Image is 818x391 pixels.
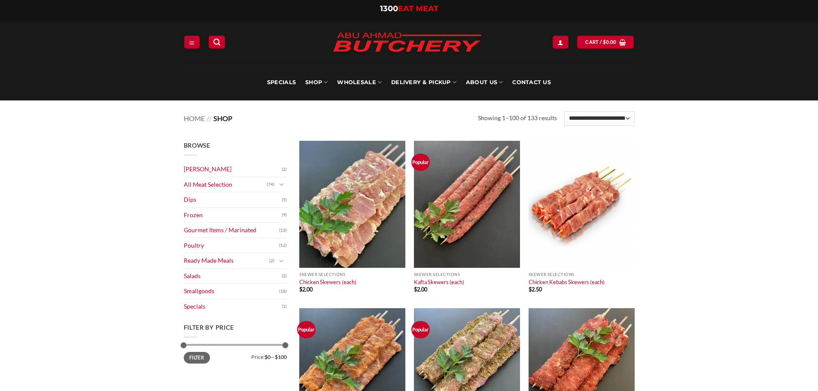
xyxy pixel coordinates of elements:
[184,36,200,48] a: Menu
[277,180,287,189] button: Toggle
[184,114,205,122] a: Home
[529,286,532,293] span: $
[279,285,287,298] span: (18)
[414,286,427,293] bdi: 2.00
[414,141,520,268] img: Kafta Skewers
[529,279,605,285] a: Chicken Kebabs Skewers (each)
[184,208,282,223] a: Frozen
[184,142,210,149] span: Browse
[282,209,287,221] span: (9)
[512,64,551,100] a: Contact Us
[564,111,634,126] select: Shop order
[275,354,287,360] span: $100
[299,272,405,277] p: Skewer Selections
[529,141,635,268] img: Chicken Kebabs Skewers
[299,286,302,293] span: $
[299,141,405,268] img: Chicken Skewers
[299,286,313,293] bdi: 2.00
[391,64,456,100] a: Delivery & Pickup
[529,286,542,293] bdi: 2.50
[398,4,438,13] span: EAT MEAT
[269,255,274,267] span: (2)
[209,36,225,48] a: Search
[577,36,634,48] a: View cart
[325,27,489,59] img: Abu Ahmad Butchery
[267,64,296,100] a: Specials
[603,38,606,46] span: $
[553,36,568,48] a: Login
[184,352,210,364] button: Filter
[414,286,417,293] span: $
[603,39,617,45] bdi: 0.00
[466,64,503,100] a: About Us
[213,114,232,122] span: Shop
[279,239,287,252] span: (12)
[585,38,616,46] span: Cart /
[184,284,279,299] a: Smallgoods
[277,256,287,266] button: Toggle
[184,253,269,268] a: Ready Made Meals
[184,238,279,253] a: Poultry
[529,272,635,277] p: Skewer Selections
[184,223,279,238] a: Gourmet Items / Marinated
[282,194,287,206] span: (5)
[207,114,211,122] span: //
[184,352,287,360] div: Price: —
[380,4,438,13] a: 1300EAT MEAT
[184,299,282,314] a: Specials
[282,163,287,176] span: (2)
[414,279,464,285] a: Kafta Skewers (each)
[265,354,271,360] span: $0
[184,162,282,177] a: [PERSON_NAME]
[282,300,287,313] span: (1)
[414,272,520,277] p: Skewer Selections
[184,324,234,331] span: Filter by price
[267,178,274,191] span: (74)
[380,4,398,13] span: 1300
[279,224,287,237] span: (13)
[305,64,328,100] a: SHOP
[184,269,282,284] a: Salads
[184,192,282,207] a: Dips
[299,279,356,285] a: Chicken Skewers (each)
[184,177,267,192] a: All Meat Selection
[478,113,557,123] p: Showing 1–100 of 133 results
[282,270,287,282] span: (2)
[337,64,382,100] a: Wholesale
